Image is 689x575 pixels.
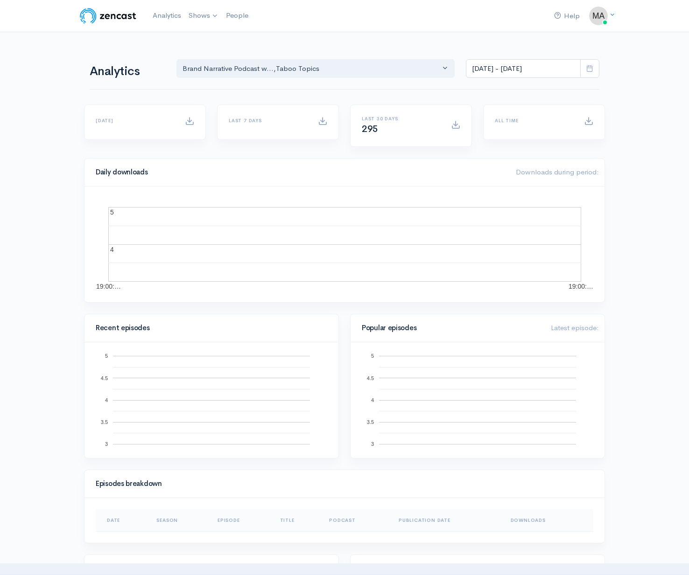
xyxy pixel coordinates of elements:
th: Title [273,509,322,532]
img: ZenCast Logo [78,7,138,25]
span: Downloads during period: [516,167,599,176]
button: Brand Narrative Podcast w..., Taboo Topics [176,59,455,78]
text: 19:00:… [569,283,593,290]
text: 4.5 [101,375,108,381]
h4: Popular episodes [362,324,540,332]
div: Brand Narrative Podcast w... , Taboo Topics [183,63,440,74]
th: Podcast [322,509,391,532]
text: 3.5 [367,419,374,425]
a: Shows [185,6,222,26]
text: 4 [105,397,108,403]
h6: All time [495,118,573,123]
th: Publication Date [391,509,503,532]
th: Date [96,509,149,532]
span: Latest episode: [551,323,599,332]
text: 19:00:… [96,283,121,290]
th: Episode [210,509,273,532]
text: 5 [371,353,374,359]
th: Season [149,509,210,532]
text: 4 [371,397,374,403]
h4: Episodes breakdown [96,480,588,488]
h6: [DATE] [96,118,174,123]
a: Help [550,6,584,26]
h6: Last 30 days [362,116,440,121]
text: 3.5 [101,419,108,425]
text: 4 [110,246,114,253]
input: analytics date range selector [466,59,581,78]
text: 3 [105,441,108,447]
svg: A chart. [362,353,593,447]
text: 5 [105,353,108,359]
text: 5 [110,208,114,216]
h4: Daily downloads [96,168,505,176]
svg: A chart. [96,198,593,291]
text: 4.5 [367,375,374,381]
a: Analytics [149,6,185,26]
h6: Last 7 days [229,118,307,123]
span: 295 [362,123,378,135]
img: ... [589,7,608,25]
th: Downloads [503,509,593,532]
h1: Analytics [90,65,165,78]
h4: Recent episodes [96,324,322,332]
a: People [222,6,252,26]
svg: A chart. [96,353,327,447]
text: 3 [371,441,374,447]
